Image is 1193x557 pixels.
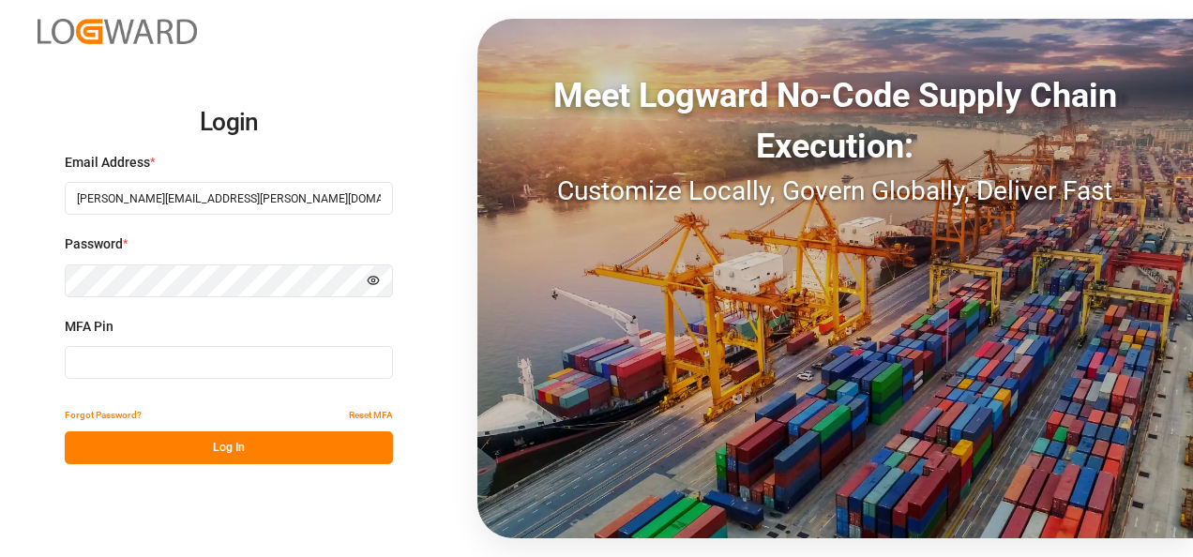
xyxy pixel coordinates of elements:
[349,399,393,431] button: Reset MFA
[65,399,142,431] button: Forgot Password?
[477,172,1193,211] div: Customize Locally, Govern Globally, Deliver Fast
[65,317,113,337] span: MFA Pin
[65,431,393,464] button: Log In
[65,93,393,153] h2: Login
[65,182,393,215] input: Enter your email
[477,70,1193,172] div: Meet Logward No-Code Supply Chain Execution:
[65,153,150,173] span: Email Address
[65,234,123,254] span: Password
[38,19,197,44] img: Logward_new_orange.png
